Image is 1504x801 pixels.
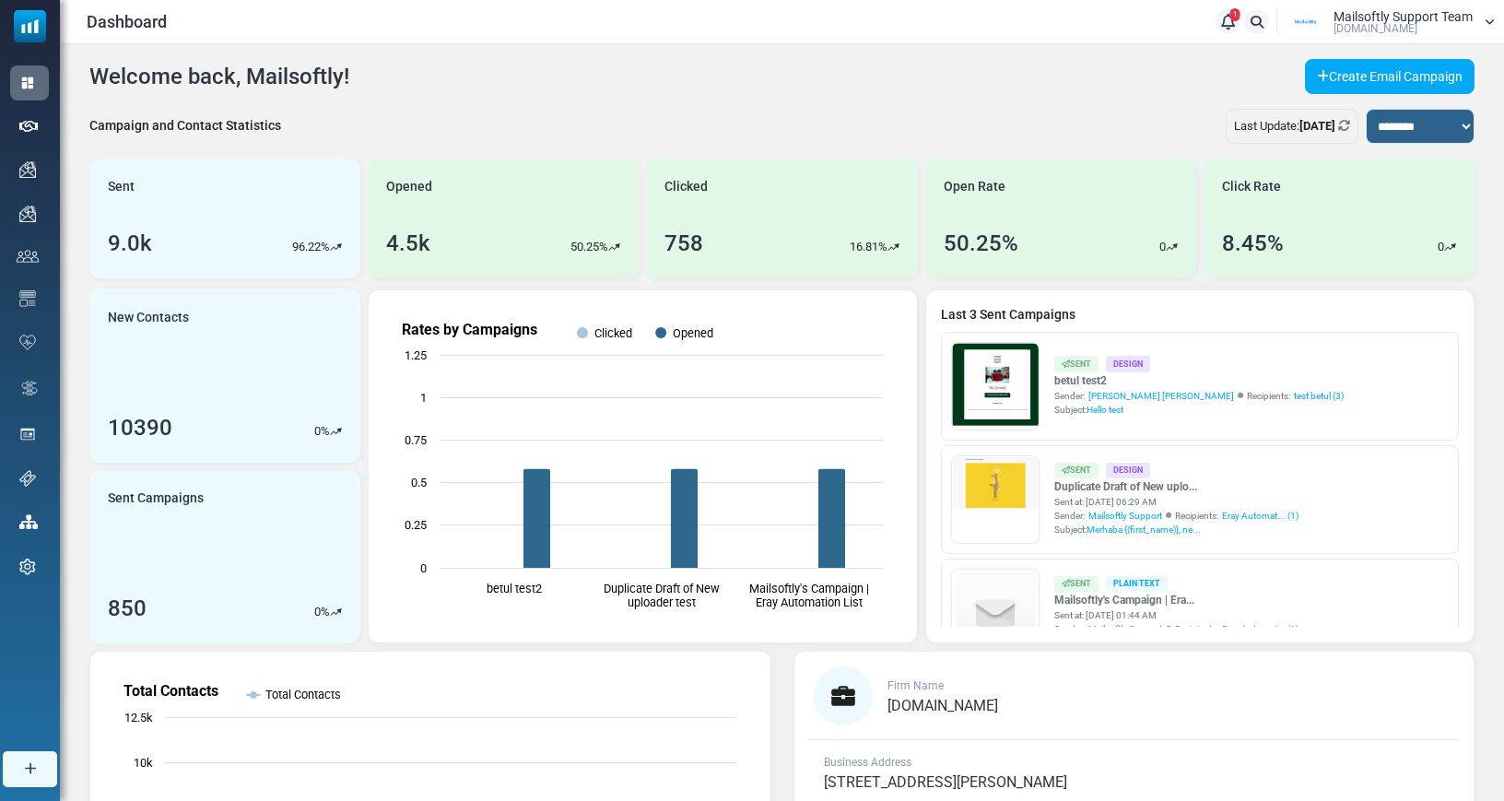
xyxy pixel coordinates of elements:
[19,559,36,575] img: settings-icon.svg
[383,305,901,628] svg: Rates by Campaigns
[1054,576,1099,592] div: Sent
[402,321,537,338] text: Rates by Campaigns
[1054,403,1344,417] div: Subject:
[1226,109,1358,144] div: Last Update:
[314,422,342,441] div: %
[1216,9,1240,34] a: 1
[1106,576,1168,592] div: Plain Text
[824,756,911,769] span: Business Address
[1088,389,1234,403] span: [PERSON_NAME] [PERSON_NAME]
[89,116,281,135] div: Campaign and Contact Statistics
[134,756,153,770] text: 10k
[314,603,342,621] div: %
[1283,8,1329,36] img: User Logo
[19,206,36,222] img: campaigns-icon.png
[123,682,218,700] text: Total Contacts
[749,582,869,609] text: Mailsoftly's Campaign | Eray Automation List
[1305,59,1475,94] a: Create Email Campaign
[420,561,427,575] text: 0
[1294,389,1344,403] a: test betul (3)
[314,422,321,441] p: 0
[1054,608,1298,622] div: Sent at: [DATE] 01:44 AM
[1054,622,1298,636] div: Sender: Recipients:
[664,177,708,196] span: Clicked
[89,64,349,90] h4: Welcome back, Mailsoftly!
[941,305,1459,324] a: Last 3 Sent Campaigns
[944,227,1018,260] div: 50.25%
[887,697,998,714] span: [DOMAIN_NAME]
[1106,356,1150,371] div: Design
[1054,592,1298,608] a: Mailsoftly's Campaign | Era...
[405,348,427,362] text: 1.25
[1222,227,1284,260] div: 8.45%
[265,688,341,701] text: Total Contacts
[1087,524,1201,535] span: Merhaba {(first_name)}, ne...
[487,582,542,595] text: betul test2
[1054,356,1099,371] div: Sent
[405,433,427,447] text: 0.75
[1088,622,1162,636] span: Mailsoftly Support
[1088,509,1162,523] span: Mailsoftly Support
[89,289,360,463] a: New Contacts 10390 0%
[19,290,36,307] img: email-templates-icon.svg
[87,9,167,34] span: Dashboard
[19,426,36,442] img: landing_pages.svg
[944,177,1005,196] span: Open Rate
[1334,23,1417,34] span: [DOMAIN_NAME]
[1054,523,1298,536] div: Subject:
[19,378,40,399] img: workflow.svg
[19,335,36,349] img: domain-health-icon.svg
[887,699,998,713] a: [DOMAIN_NAME]
[14,10,46,42] img: mailsoftly_icon_blue_white.svg
[1299,119,1335,133] b: [DATE]
[824,773,1067,791] span: [STREET_ADDRESS][PERSON_NAME]
[19,470,36,487] img: support-icon.svg
[1283,8,1495,36] a: User Logo Mailsoftly Support Team [DOMAIN_NAME]
[1230,8,1240,21] span: 1
[1222,509,1298,523] a: Eray Automat... (1)
[1438,238,1444,256] p: 0
[108,411,172,444] div: 10390
[1054,509,1298,523] div: Sender: Recipients:
[1054,495,1298,509] div: Sent at: [DATE] 06:29 AM
[1222,177,1281,196] span: Click Rate
[411,476,427,489] text: 0.5
[108,177,135,196] span: Sent
[1338,119,1350,133] a: Refresh Stats
[314,603,321,621] p: 0
[108,308,189,327] span: New Contacts
[1054,463,1099,478] div: Sent
[19,75,36,91] img: dashboard-icon-active.svg
[594,326,632,340] text: Clicked
[124,711,153,724] text: 12.5k
[405,518,427,532] text: 0.25
[386,177,432,196] span: Opened
[570,238,608,256] p: 50.25%
[292,238,330,256] p: 96.22%
[108,227,152,260] div: 9.0k
[1054,372,1344,389] a: betul test2
[1054,389,1344,403] div: Sender: Recipients:
[664,227,703,260] div: 758
[1106,463,1150,478] div: Design
[673,326,713,340] text: Opened
[19,161,36,178] img: campaigns-icon.png
[420,391,427,405] text: 1
[1054,478,1298,495] a: Duplicate Draft of New uplo...
[1222,622,1298,636] a: Eray Automat... (1)
[386,227,430,260] div: 4.5k
[850,238,887,256] p: 16.81%
[1159,238,1166,256] p: 0
[887,679,944,692] span: Firm Name
[604,582,720,609] text: Duplicate Draft of New uploader test
[108,592,147,625] div: 850
[1087,405,1123,415] span: Hello test
[17,250,39,263] img: contacts-icon.svg
[1334,10,1473,23] span: Mailsoftly Support Team
[108,489,204,508] span: Sent Campaigns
